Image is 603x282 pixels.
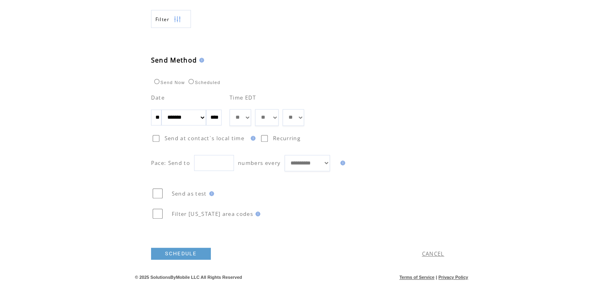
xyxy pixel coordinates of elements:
[438,275,468,280] a: Privacy Policy
[151,248,211,260] a: SCHEDULE
[154,79,159,84] input: Send Now
[253,211,260,216] img: help.gif
[151,56,197,65] span: Send Method
[238,159,281,166] span: numbers every
[165,135,244,142] span: Send at contact`s local time
[187,80,220,85] label: Scheduled
[151,94,165,101] span: Date
[422,250,444,257] a: CANCEL
[155,16,170,23] span: Show filters
[189,79,194,84] input: Scheduled
[172,190,207,197] span: Send as test
[436,275,437,280] span: |
[197,58,204,63] img: help.gif
[273,135,301,142] span: Recurring
[152,80,185,85] label: Send Now
[207,191,214,196] img: help.gif
[172,210,253,217] span: Filter [US_STATE] area codes
[174,10,181,28] img: filters.png
[135,275,242,280] span: © 2025 SolutionsByMobile LLC All Rights Reserved
[230,94,256,101] span: Time EDT
[151,10,191,28] a: Filter
[399,275,434,280] a: Terms of Service
[248,136,255,141] img: help.gif
[338,161,345,165] img: help.gif
[151,159,190,166] span: Pace: Send to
